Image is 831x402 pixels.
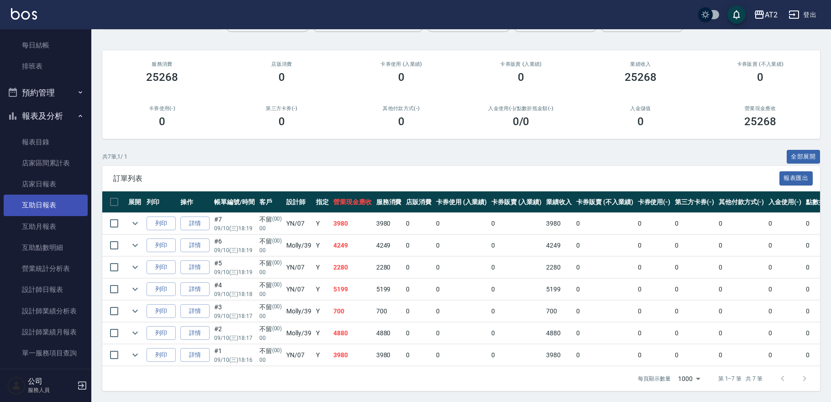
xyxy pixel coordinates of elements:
[212,191,257,213] th: 帳單編號/時間
[147,217,176,231] button: 列印
[128,282,142,296] button: expand row
[489,279,544,300] td: 0
[766,213,804,234] td: 0
[272,324,282,334] p: (00)
[374,235,404,256] td: 4249
[716,257,767,278] td: 0
[544,257,574,278] td: 2280
[212,301,257,322] td: #3
[314,235,331,256] td: Y
[434,301,489,322] td: 0
[272,215,282,224] p: (00)
[128,217,142,230] button: expand row
[178,191,212,213] th: 操作
[331,323,374,344] td: 4880
[636,279,673,300] td: 0
[766,279,804,300] td: 0
[4,258,88,279] a: 營業統計分析表
[284,323,314,344] td: Molly /39
[4,322,88,343] a: 設計師業績月報表
[4,56,88,77] a: 排班表
[489,235,544,256] td: 0
[766,235,804,256] td: 0
[212,213,257,234] td: #7
[284,301,314,322] td: Molly /39
[518,71,524,84] h3: 0
[147,260,176,275] button: 列印
[625,71,657,84] h3: 25268
[28,386,74,394] p: 服務人員
[113,61,211,67] h3: 服務消費
[544,344,574,366] td: 3980
[4,132,88,153] a: 報表目錄
[636,257,673,278] td: 0
[214,224,255,233] p: 09/10 (三) 18:19
[284,279,314,300] td: YN /07
[374,301,404,322] td: 700
[404,301,434,322] td: 0
[147,282,176,296] button: 列印
[214,334,255,342] p: 09/10 (三) 18:17
[4,81,88,105] button: 預約管理
[144,191,178,213] th: 列印
[404,235,434,256] td: 0
[180,326,210,340] a: 詳情
[331,235,374,256] td: 4249
[284,257,314,278] td: YN /07
[128,304,142,318] button: expand row
[711,106,809,111] h2: 營業現金應收
[673,213,716,234] td: 0
[4,104,88,128] button: 報表及分析
[11,8,37,20] img: Logo
[673,257,716,278] td: 0
[180,260,210,275] a: 詳情
[259,302,282,312] div: 不留
[4,195,88,216] a: 互助日報表
[637,115,644,128] h3: 0
[638,375,671,383] p: 每頁顯示數量
[7,376,26,395] img: Person
[636,191,673,213] th: 卡券使用(-)
[785,6,820,23] button: 登出
[180,348,210,362] a: 詳情
[434,323,489,344] td: 0
[766,301,804,322] td: 0
[272,280,282,290] p: (00)
[673,235,716,256] td: 0
[636,235,673,256] td: 0
[314,279,331,300] td: Y
[314,257,331,278] td: Y
[374,257,404,278] td: 2280
[766,191,804,213] th: 入金使用(-)
[404,279,434,300] td: 0
[4,237,88,258] a: 互助點數明細
[272,346,282,356] p: (00)
[259,280,282,290] div: 不留
[233,106,331,111] h2: 第三方卡券(-)
[212,257,257,278] td: #5
[673,301,716,322] td: 0
[574,191,635,213] th: 卡券販賣 (不入業績)
[434,257,489,278] td: 0
[4,301,88,322] a: 設計師業績分析表
[779,171,813,185] button: 報表匯出
[272,302,282,312] p: (00)
[259,324,282,334] div: 不留
[212,323,257,344] td: #2
[4,216,88,237] a: 互助月報表
[314,323,331,344] td: Y
[259,237,282,246] div: 不留
[489,213,544,234] td: 0
[374,213,404,234] td: 3980
[259,259,282,268] div: 不留
[716,213,767,234] td: 0
[757,71,763,84] h3: 0
[147,326,176,340] button: 列印
[398,71,405,84] h3: 0
[374,323,404,344] td: 4880
[716,235,767,256] td: 0
[489,344,544,366] td: 0
[544,235,574,256] td: 4249
[404,257,434,278] td: 0
[259,356,282,364] p: 00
